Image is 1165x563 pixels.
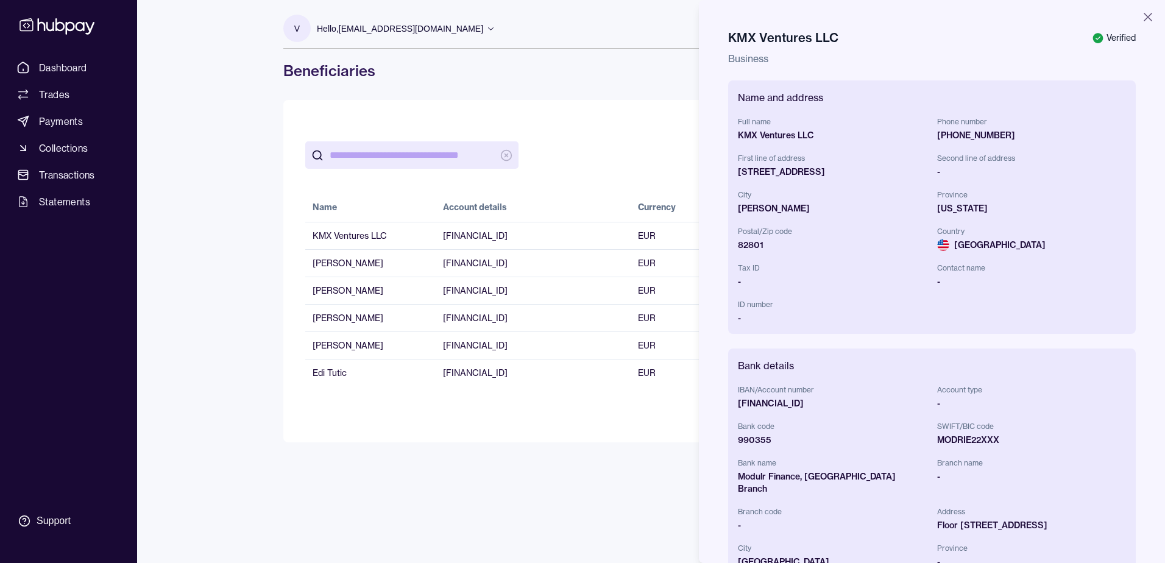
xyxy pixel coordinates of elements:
[937,275,1126,288] div: -
[738,541,927,556] span: City
[738,275,927,288] div: -
[937,434,1126,446] div: MODRIE22XXX
[937,224,1126,239] span: Country
[937,519,1126,531] div: Floor [STREET_ADDRESS]
[738,188,927,202] span: City
[738,261,927,275] span: Tax ID
[738,434,927,446] div: 990355
[937,261,1126,275] span: Contact name
[937,115,1126,129] span: Phone number
[937,456,1126,470] span: Branch name
[738,90,1126,105] h2: Name and address
[738,383,927,397] span: IBAN/Account number
[937,505,1126,519] span: Address
[738,312,927,324] div: -
[937,202,1126,214] div: [US_STATE]
[937,239,1126,251] span: [GEOGRAPHIC_DATA]
[728,29,1136,46] h2: KMX Ventures LLC
[738,358,1126,373] h2: Bank details
[937,129,1126,141] div: [PHONE_NUMBER]
[937,151,1126,166] span: Second line of address
[738,519,927,531] div: -
[937,383,1126,397] span: Account type
[728,51,1136,66] p: Business
[738,151,927,166] span: First line of address
[738,297,927,312] span: ID number
[937,470,1126,483] div: -
[738,202,927,214] div: [PERSON_NAME]
[738,115,927,129] span: Full name
[738,129,927,141] div: KMX Ventures LLC
[738,239,927,251] div: 82801
[738,224,927,239] span: Postal/Zip code
[738,505,927,519] span: Branch code
[1092,32,1136,44] div: Verified
[937,188,1126,202] span: Province
[937,541,1126,556] span: Province
[937,397,1126,409] div: -
[738,470,927,495] div: Modulr Finance, [GEOGRAPHIC_DATA] Branch
[738,419,927,434] span: Bank code
[937,419,1126,434] span: SWIFT/BIC code
[738,456,927,470] span: Bank name
[738,397,927,409] div: [FINANCIAL_ID]
[738,166,927,178] div: [STREET_ADDRESS]
[937,166,1126,178] div: -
